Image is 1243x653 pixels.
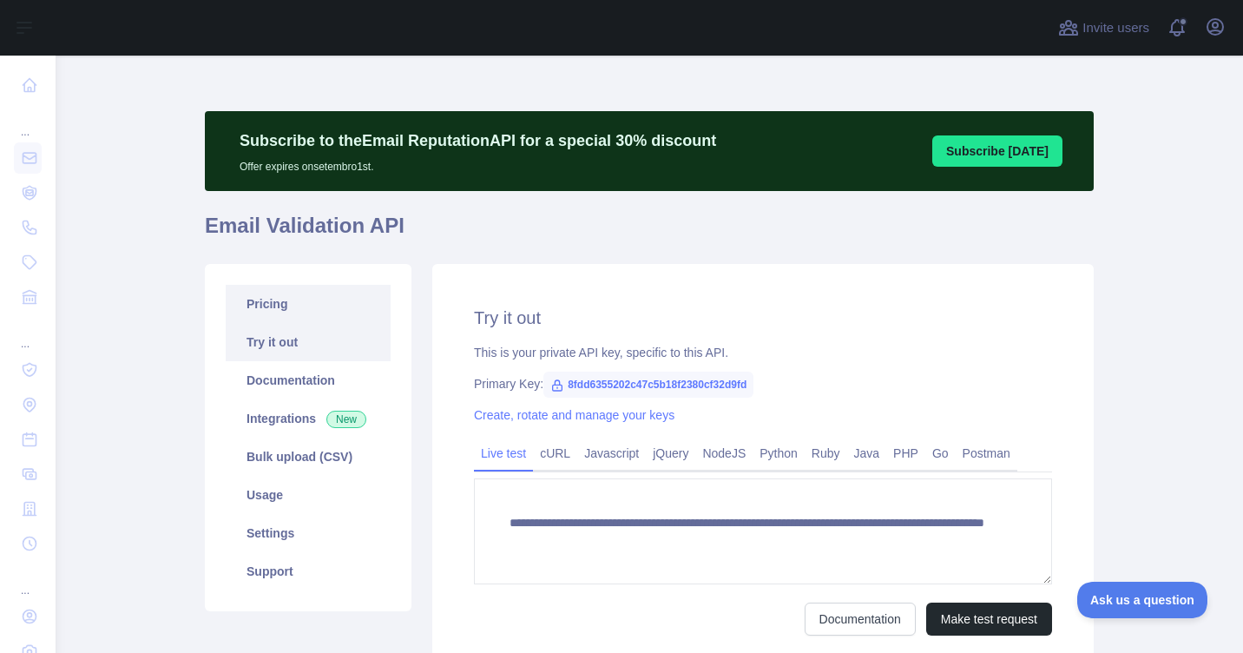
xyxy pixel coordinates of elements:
[226,323,391,361] a: Try it out
[753,439,805,467] a: Python
[932,135,1062,167] button: Subscribe [DATE]
[805,603,916,636] a: Documentation
[886,439,925,467] a: PHP
[226,285,391,323] a: Pricing
[474,408,674,422] a: Create, rotate and manage your keys
[226,438,391,476] a: Bulk upload (CSV)
[533,439,577,467] a: cURL
[474,439,533,467] a: Live test
[14,104,42,139] div: ...
[226,476,391,514] a: Usage
[1055,14,1153,42] button: Invite users
[226,552,391,590] a: Support
[226,361,391,399] a: Documentation
[14,316,42,351] div: ...
[226,514,391,552] a: Settings
[1082,18,1149,38] span: Invite users
[646,439,695,467] a: jQuery
[925,439,956,467] a: Go
[240,153,716,174] p: Offer expires on setembro 1st.
[543,372,753,398] span: 8fdd6355202c47c5b18f2380cf32d9fd
[326,411,366,428] span: New
[926,603,1052,636] button: Make test request
[474,375,1052,392] div: Primary Key:
[695,439,753,467] a: NodeJS
[474,344,1052,361] div: This is your private API key, specific to this API.
[1077,582,1208,618] iframe: Toggle Customer Support
[14,563,42,597] div: ...
[847,439,887,467] a: Java
[205,212,1094,254] h1: Email Validation API
[226,399,391,438] a: Integrations New
[240,129,716,153] p: Subscribe to the Email Reputation API for a special 30 % discount
[474,306,1052,330] h2: Try it out
[805,439,847,467] a: Ruby
[577,439,646,467] a: Javascript
[956,439,1017,467] a: Postman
